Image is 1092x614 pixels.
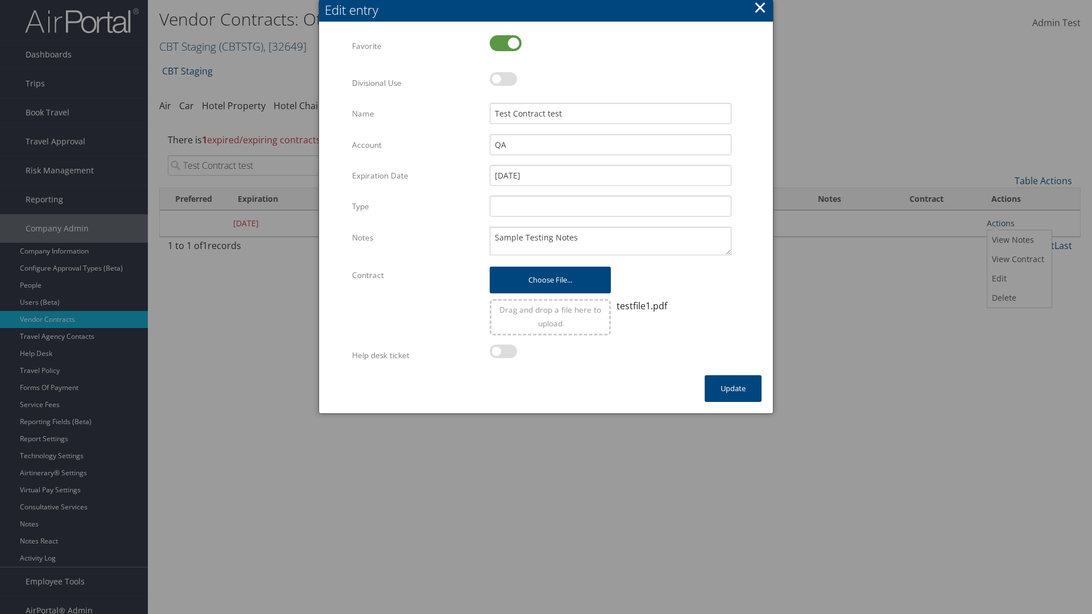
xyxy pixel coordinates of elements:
label: Type [352,196,481,217]
label: Expiration Date [352,165,481,186]
label: Favorite [352,35,481,57]
div: testfile1.pdf [617,299,731,313]
label: Notes [352,227,481,248]
label: Name [352,103,481,125]
label: Contract [352,264,481,286]
label: Account [352,134,481,156]
button: Update [705,375,762,402]
span: Drag and drop a file here to upload [499,304,601,329]
label: Help desk ticket [352,345,481,366]
div: Edit entry [325,1,773,19]
label: Divisional Use [352,72,481,94]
